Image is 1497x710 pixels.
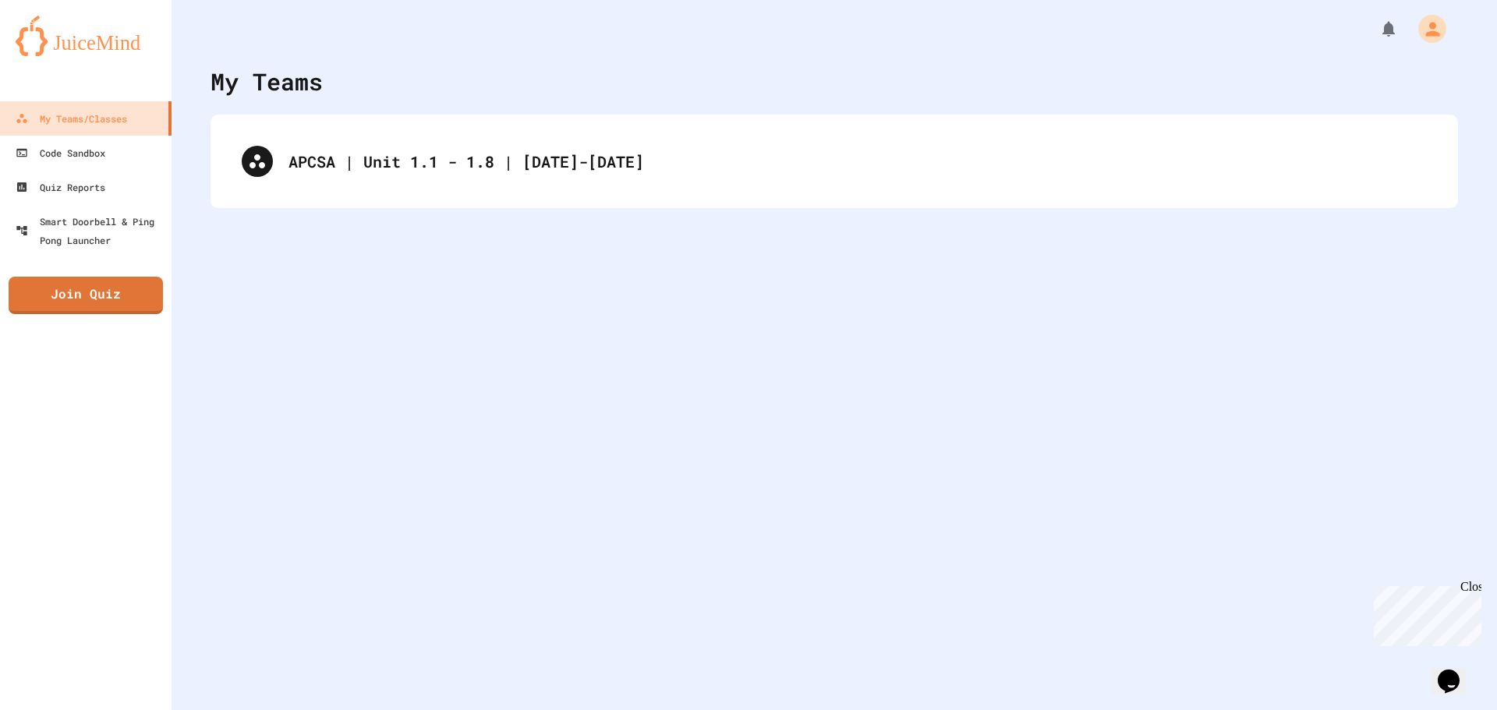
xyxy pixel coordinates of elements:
div: My Teams/Classes [16,109,127,128]
div: APCSA | Unit 1.1 - 1.8 | [DATE]-[DATE] [226,130,1442,193]
div: APCSA | Unit 1.1 - 1.8 | [DATE]-[DATE] [288,150,1427,173]
iframe: chat widget [1432,648,1481,694]
div: Code Sandbox [16,143,105,162]
div: My Account [1402,11,1450,47]
a: Join Quiz [9,277,163,314]
div: Smart Doorbell & Ping Pong Launcher [16,212,165,249]
iframe: chat widget [1368,580,1481,646]
div: My Notifications [1350,16,1402,42]
div: Quiz Reports [16,178,105,196]
div: My Teams [211,64,323,99]
div: Chat with us now!Close [6,6,108,99]
img: logo-orange.svg [16,16,156,56]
